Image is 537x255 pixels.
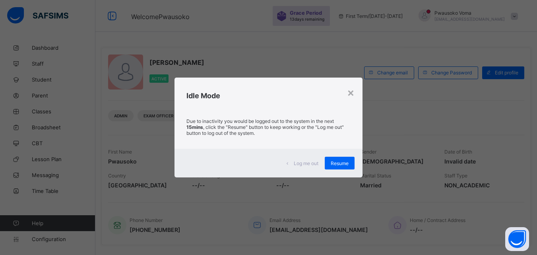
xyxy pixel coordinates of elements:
button: Open asap [505,227,529,251]
h2: Idle Mode [186,91,351,100]
strong: 15mins [186,124,203,130]
div: × [347,86,355,99]
span: Log me out [294,160,318,166]
span: Resume [331,160,349,166]
p: Due to inactivity you would be logged out to the system in the next , click the "Resume" button t... [186,118,351,136]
